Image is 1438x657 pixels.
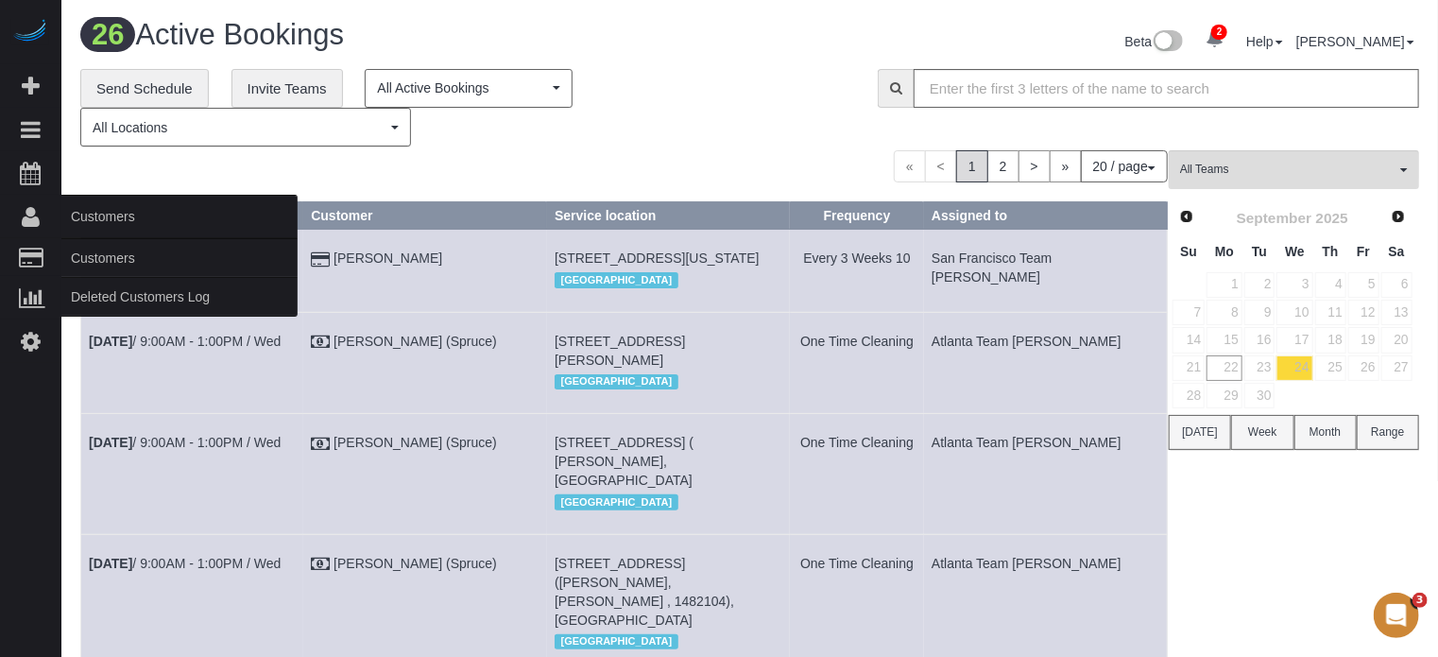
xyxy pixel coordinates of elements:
[93,118,386,137] span: All Locations
[1385,204,1412,231] a: Next
[1276,300,1312,325] a: 10
[1381,300,1412,325] a: 13
[303,414,547,534] td: Customer
[303,312,547,413] td: Customer
[1179,209,1194,224] span: Prev
[924,312,1168,413] td: Assigned to
[1276,327,1312,353] a: 17
[1315,327,1346,353] a: 18
[1207,355,1241,381] a: 22
[555,556,734,628] span: [STREET_ADDRESS] ([PERSON_NAME], [PERSON_NAME] , 1482104), [GEOGRAPHIC_DATA]
[555,435,693,488] span: [STREET_ADDRESS] ( [PERSON_NAME], [GEOGRAPHIC_DATA]
[547,414,791,534] td: Service location
[1315,300,1346,325] a: 11
[555,334,685,368] span: [STREET_ADDRESS][PERSON_NAME]
[1169,415,1231,450] button: [DATE]
[1381,327,1412,353] a: 20
[1348,355,1379,381] a: 26
[311,253,330,267] i: Credit Card Payment
[555,494,678,510] span: [GEOGRAPHIC_DATA]
[1285,244,1305,259] span: Wednesday
[303,202,547,230] th: Customer
[555,268,782,292] div: Location
[1207,272,1241,298] a: 1
[1323,244,1339,259] span: Thursday
[1412,593,1428,608] span: 3
[924,414,1168,534] td: Assigned to
[1152,30,1183,55] img: New interface
[1180,162,1395,178] span: All Teams
[1173,327,1205,353] a: 14
[1246,34,1283,49] a: Help
[555,630,782,654] div: Location
[1231,415,1293,450] button: Week
[334,251,442,266] a: [PERSON_NAME]
[11,19,49,45] img: Automaid Logo
[89,556,281,571] a: [DATE]/ 9:00AM - 1:00PM / Wed
[89,435,132,450] b: [DATE]
[334,556,497,571] a: [PERSON_NAME] (Spruce)
[1196,19,1233,61] a: 2
[81,414,303,534] td: Schedule date
[80,108,411,147] button: All Locations
[1276,272,1312,298] a: 3
[303,230,547,312] td: Customer
[61,278,298,316] a: Deleted Customers Log
[1294,415,1357,450] button: Month
[1315,355,1346,381] a: 25
[1244,327,1275,353] a: 16
[89,334,132,349] b: [DATE]
[61,239,298,277] a: Customers
[1357,415,1419,450] button: Range
[924,202,1168,230] th: Assigned to
[377,78,548,97] span: All Active Bookings
[790,312,923,413] td: Frequency
[1244,272,1275,298] a: 2
[1316,210,1348,226] span: 2025
[555,370,782,394] div: Location
[80,69,209,109] a: Send Schedule
[1391,209,1406,224] span: Next
[894,150,926,182] span: «
[924,230,1168,312] td: Assigned to
[1050,150,1082,182] a: »
[1207,327,1241,353] a: 15
[1244,355,1275,381] a: 23
[1215,244,1234,259] span: Monday
[1237,210,1312,226] span: September
[1173,300,1205,325] a: 7
[1315,272,1346,298] a: 4
[790,202,923,230] th: Frequency
[1173,383,1205,408] a: 28
[1207,383,1241,408] a: 29
[89,556,132,571] b: [DATE]
[1173,204,1200,231] a: Prev
[311,336,330,349] i: Check Payment
[61,195,298,238] span: Customers
[547,202,791,230] th: Service location
[1173,355,1205,381] a: 21
[555,272,678,287] span: [GEOGRAPHIC_DATA]
[1357,244,1370,259] span: Friday
[547,230,791,312] td: Service location
[231,69,343,109] a: Invite Teams
[1244,300,1275,325] a: 9
[1381,355,1412,381] a: 27
[61,238,298,317] ul: Customers
[311,438,330,451] i: Check Payment
[914,69,1419,108] input: Enter the first 3 letters of the name to search
[1019,150,1051,182] a: >
[311,558,330,571] i: Check Payment
[1211,25,1227,40] span: 2
[1169,150,1419,180] ol: All Teams
[1169,150,1419,189] button: All Teams
[790,230,923,312] td: Frequency
[1348,272,1379,298] a: 5
[1180,244,1197,259] span: Sunday
[334,435,497,450] a: [PERSON_NAME] (Spruce)
[1348,300,1379,325] a: 12
[1296,34,1414,49] a: [PERSON_NAME]
[1381,272,1412,298] a: 6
